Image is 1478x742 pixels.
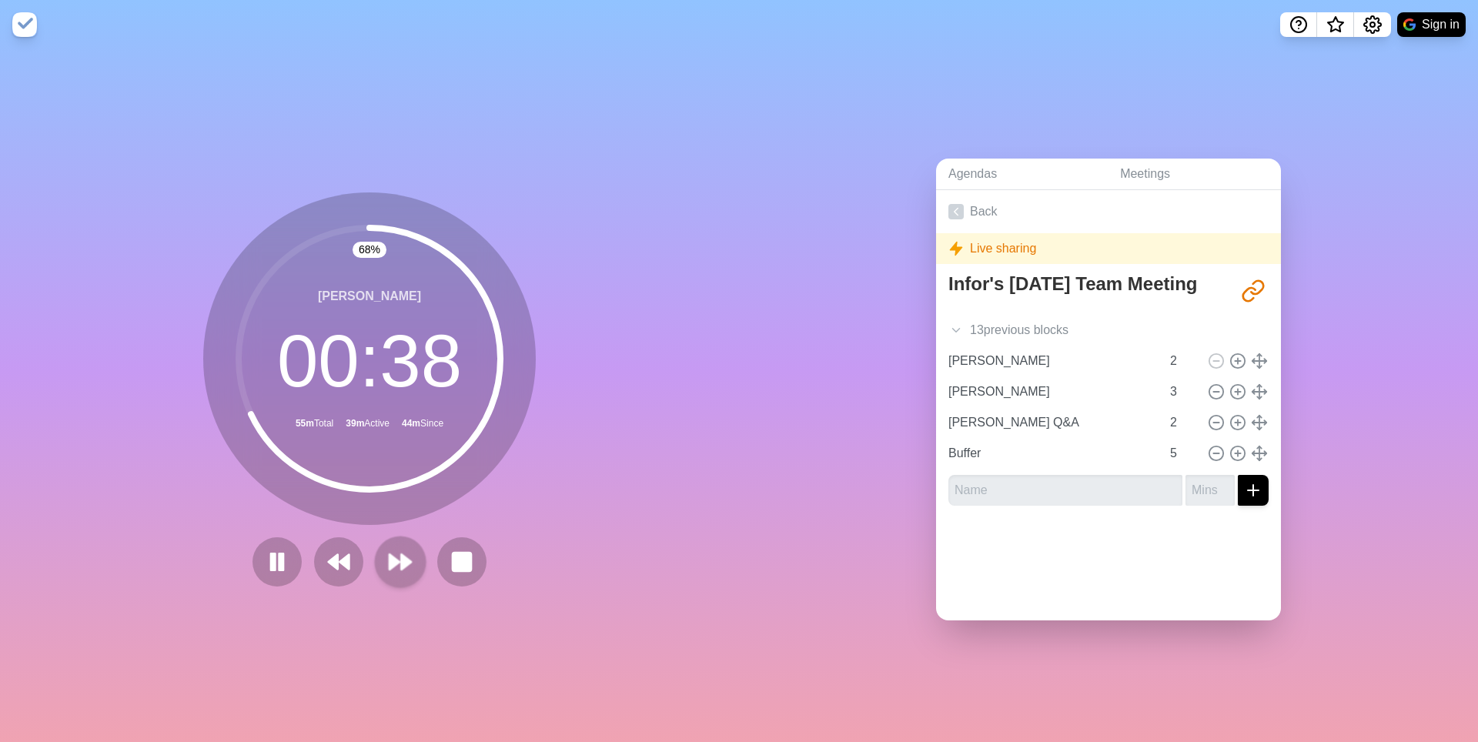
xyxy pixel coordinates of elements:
a: Agendas [936,159,1108,190]
div: Live sharing [936,233,1281,264]
span: s [1062,321,1068,339]
button: Share link [1238,276,1269,306]
input: Name [942,438,1161,469]
a: Meetings [1108,159,1281,190]
img: timeblocks logo [12,12,37,37]
img: google logo [1403,18,1416,31]
button: What’s new [1317,12,1354,37]
input: Mins [1164,346,1201,376]
button: Settings [1354,12,1391,37]
input: Mins [1164,407,1201,438]
input: Mins [1185,475,1235,506]
input: Name [942,346,1161,376]
input: Mins [1164,376,1201,407]
input: Mins [1164,438,1201,469]
button: Sign in [1397,12,1466,37]
button: Help [1280,12,1317,37]
input: Name [942,376,1161,407]
div: 13 previous block [936,315,1281,346]
input: Name [948,475,1182,506]
a: Back [936,190,1281,233]
input: Name [942,407,1161,438]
